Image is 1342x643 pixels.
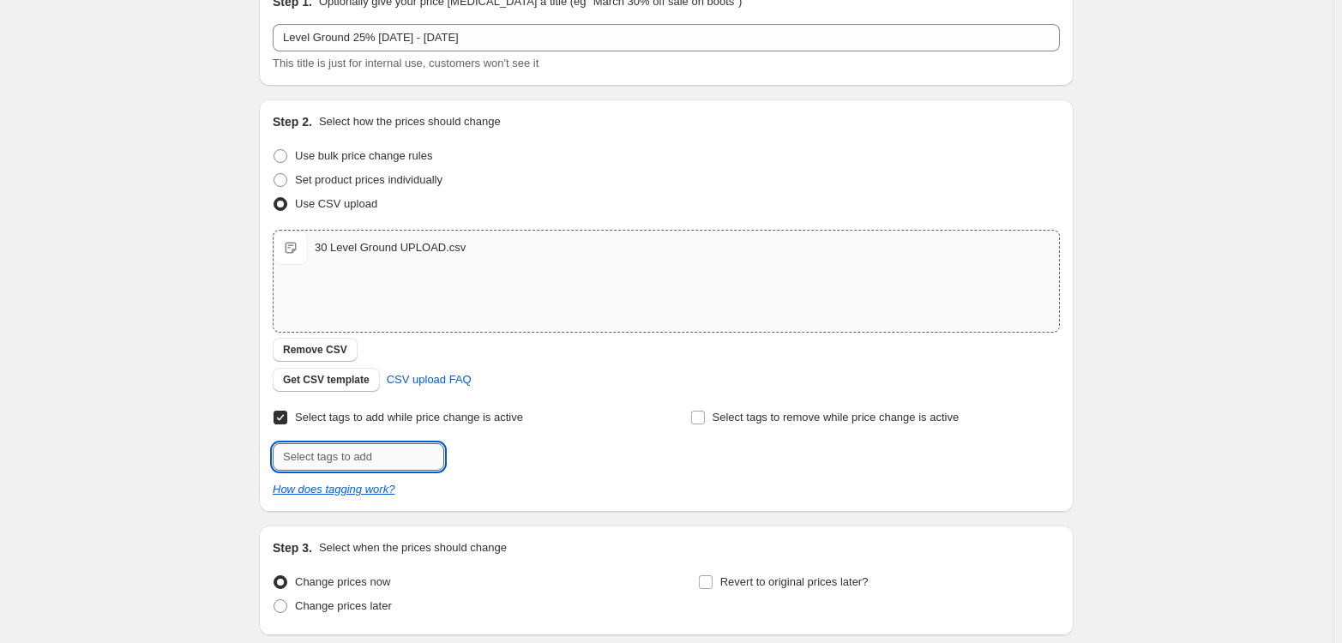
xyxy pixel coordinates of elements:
span: Set product prices individually [295,173,442,186]
span: Select tags to add while price change is active [295,411,523,424]
button: Get CSV template [273,368,380,392]
h2: Step 3. [273,539,312,556]
span: Change prices later [295,599,392,612]
span: Use bulk price change rules [295,149,432,162]
div: 30 Level Ground UPLOAD.csv [315,239,466,256]
a: How does tagging work? [273,483,394,496]
a: CSV upload FAQ [376,366,482,394]
input: 30% off holiday sale [273,24,1060,51]
p: Select when the prices should change [319,539,507,556]
h2: Step 2. [273,113,312,130]
span: Remove CSV [283,343,347,357]
span: CSV upload FAQ [387,371,472,388]
span: Get CSV template [283,373,370,387]
span: Select tags to remove while price change is active [713,411,960,424]
p: Select how the prices should change [319,113,501,130]
span: Use CSV upload [295,197,377,210]
span: Change prices now [295,575,390,588]
span: This title is just for internal use, customers won't see it [273,57,539,69]
input: Select tags to add [273,443,444,471]
button: Remove CSV [273,338,358,362]
span: Revert to original prices later? [720,575,869,588]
